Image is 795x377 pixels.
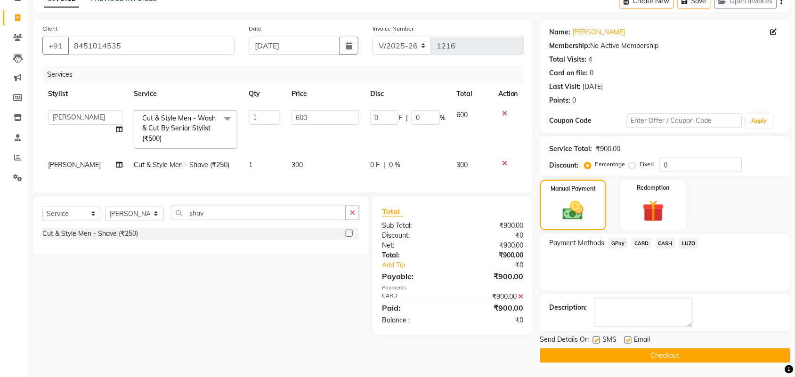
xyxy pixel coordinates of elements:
label: Fixed [640,160,654,168]
button: Apply [746,114,773,128]
input: Search by Name/Mobile/Email/Code [68,37,235,55]
div: Last Visit: [550,82,581,92]
div: Payable: [375,271,453,282]
th: Stylist [42,83,128,104]
div: ₹0 [453,231,531,241]
th: Service [128,83,243,104]
div: ₹900.00 [453,221,531,231]
th: Disc [365,83,451,104]
label: Client [42,24,57,33]
span: Payment Methods [550,238,605,248]
div: Total Visits: [550,55,587,64]
button: +91 [42,37,69,55]
div: Name: [550,27,571,37]
input: Search or Scan [171,206,346,220]
th: Qty [243,83,286,104]
div: Sub Total: [375,221,453,231]
div: Points: [550,96,571,105]
span: LUZO [679,238,698,249]
div: Description: [550,303,587,313]
div: ₹900.00 [453,250,531,260]
span: 600 [457,111,468,119]
div: Discount: [550,160,579,170]
div: No Active Membership [550,41,781,51]
div: Payments [382,284,524,292]
input: Enter Offer / Coupon Code [627,113,742,128]
span: Cut & Style Men - Shave (₹250) [134,160,229,169]
span: Total [382,207,404,217]
label: Invoice Number [373,24,414,33]
div: ₹0 [466,260,531,270]
label: Percentage [595,160,625,168]
div: Services [43,66,531,83]
div: Balance : [375,315,453,325]
div: Cut & Style Men - Shave (₹250) [42,229,138,239]
div: ₹900.00 [596,144,621,154]
div: Membership: [550,41,591,51]
th: Action [493,83,524,104]
a: Add Tip [375,260,466,270]
th: Total [451,83,493,104]
div: Discount: [375,231,453,241]
div: ₹900.00 [453,271,531,282]
label: Redemption [637,184,670,192]
label: Manual Payment [551,184,596,193]
span: | [406,113,408,123]
span: 0 F [370,160,380,170]
span: F [398,113,402,123]
div: Total: [375,250,453,260]
div: ₹900.00 [453,292,531,302]
div: Coupon Code [550,116,627,126]
span: Send Details On [540,335,589,346]
div: Net: [375,241,453,250]
div: 4 [589,55,592,64]
div: 0 [573,96,576,105]
div: 0 [590,68,594,78]
label: Date [249,24,261,33]
span: CARD [632,238,652,249]
img: _cash.svg [556,199,590,223]
div: ₹900.00 [453,302,531,313]
span: Email [634,335,650,346]
span: SMS [603,335,617,346]
div: ₹900.00 [453,241,531,250]
span: 300 [457,160,468,169]
a: [PERSON_NAME] [573,27,625,37]
span: GPay [608,238,628,249]
div: Service Total: [550,144,592,154]
div: Card on file: [550,68,588,78]
span: % [440,113,446,123]
a: x [162,134,166,143]
span: Cut & Style Men - Wash & Cut By Senior Stylist (₹500) [142,114,216,143]
span: [PERSON_NAME] [48,160,101,169]
span: | [383,160,385,170]
div: Paid: [375,302,453,313]
div: ₹0 [453,315,531,325]
span: 0 % [389,160,400,170]
span: 300 [292,160,303,169]
div: CARD [375,292,453,302]
th: Price [286,83,365,104]
span: CASH [656,238,676,249]
div: [DATE] [583,82,603,92]
img: _gift.svg [636,198,671,225]
span: 1 [249,160,252,169]
button: Checkout [540,348,790,363]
